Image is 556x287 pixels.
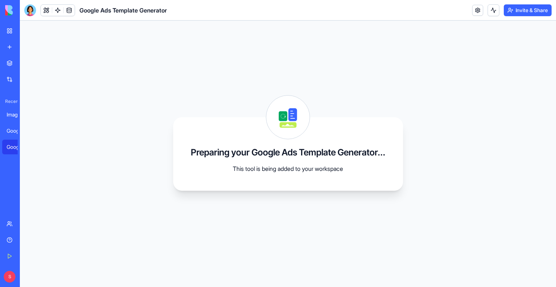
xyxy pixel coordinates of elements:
[2,140,32,154] a: Google Ads Template Generator
[7,111,27,118] div: Imagine
[7,143,27,151] div: Google Ads Template Generator
[79,6,167,15] span: Google Ads Template Generator
[5,5,51,15] img: logo
[214,164,361,173] p: This tool is being added to your workspace
[2,123,32,138] a: Google Ads Template Generator
[7,127,27,134] div: Google Ads Template Generator
[4,271,15,283] span: S
[2,107,32,122] a: Imagine
[504,4,552,16] button: Invite & Share
[2,98,18,104] span: Recent
[191,147,385,158] h3: Preparing your Google Ads Template Generator...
